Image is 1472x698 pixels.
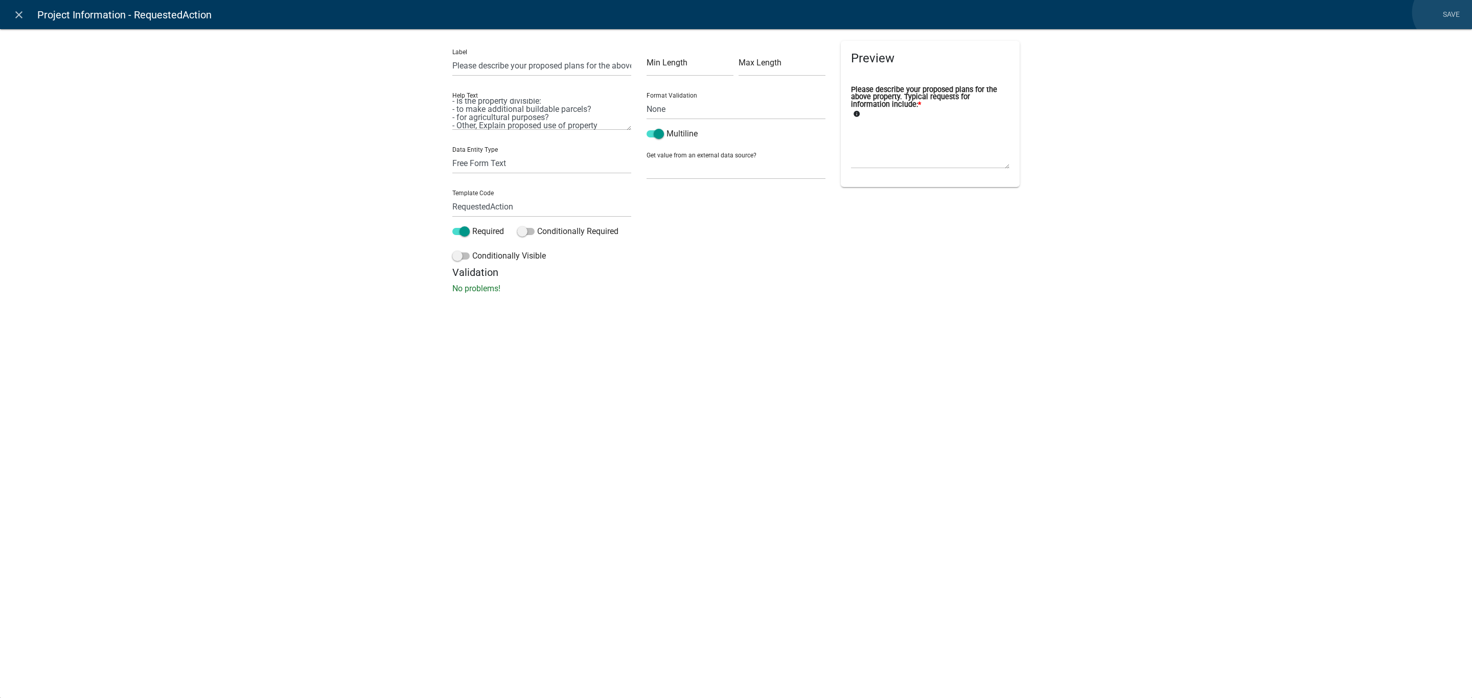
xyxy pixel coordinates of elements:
label: Required [452,225,504,238]
label: Multiline [647,128,698,140]
h5: Preview [851,51,1009,66]
label: Conditionally Visible [452,250,546,262]
i: info [853,110,860,118]
label: Please describe your proposed plans for the above property. Typical requests for information incl... [851,86,1009,108]
a: Save [1438,5,1464,25]
p: No problems! [452,283,1020,295]
label: Conditionally Required [517,225,618,238]
i: close [13,9,25,21]
span: Project Information - RequestedAction [37,5,212,25]
h5: Validation [452,266,1020,278]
